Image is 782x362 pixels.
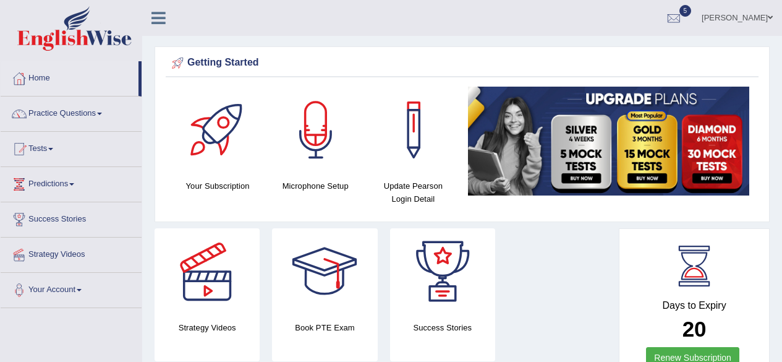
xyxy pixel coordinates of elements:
div: Getting Started [169,54,755,72]
img: small5.jpg [468,87,749,196]
h4: Microphone Setup [273,179,358,192]
a: Strategy Videos [1,238,142,269]
a: Tests [1,132,142,163]
a: Practice Questions [1,97,142,127]
b: 20 [682,317,707,341]
h4: Update Pearson Login Detail [370,179,456,205]
h4: Book PTE Exam [272,321,377,334]
h4: Strategy Videos [155,321,260,334]
a: Success Stories [1,202,142,233]
a: Home [1,61,138,92]
h4: Success Stories [390,321,495,334]
a: Predictions [1,167,142,198]
a: Your Account [1,273,142,304]
span: 5 [679,5,692,17]
h4: Days to Expiry [633,300,755,311]
h4: Your Subscription [175,179,260,192]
